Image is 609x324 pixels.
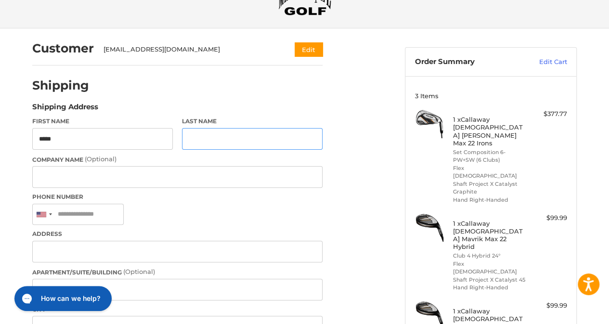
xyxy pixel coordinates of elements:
label: City [32,305,323,314]
label: Company Name [32,155,323,164]
label: First Name [32,117,173,126]
iframe: Gorgias live chat messenger [10,283,115,314]
legend: Shipping Address [32,102,98,117]
label: Phone Number [32,193,323,201]
li: Hand Right-Handed [453,196,527,204]
label: Address [32,230,323,238]
li: Shaft Project X Catalyst Graphite [453,180,527,196]
h3: Order Summary [415,57,518,67]
a: Edit Cart [518,57,567,67]
li: Shaft Project X Catalyst 45 [453,276,527,284]
label: Apartment/Suite/Building [32,267,323,277]
div: United States: +1 [33,204,55,225]
h4: 1 x Callaway [DEMOGRAPHIC_DATA] Mavrik Max 22 Hybrid [453,220,527,251]
li: Hand Right-Handed [453,284,527,292]
label: Last Name [182,117,323,126]
li: Flex [DEMOGRAPHIC_DATA] [453,260,527,276]
small: (Optional) [123,268,155,275]
h4: 1 x Callaway [DEMOGRAPHIC_DATA] [PERSON_NAME] Max 22 Irons [453,116,527,147]
li: Club 4 Hybrid 24° [453,252,527,260]
h2: Customer [32,41,94,56]
div: [EMAIL_ADDRESS][DOMAIN_NAME] [104,45,276,54]
li: Flex [DEMOGRAPHIC_DATA] [453,164,527,180]
li: Set Composition 6-PW+SW (6 Clubs) [453,148,527,164]
small: (Optional) [85,155,117,163]
div: $99.99 [529,301,567,311]
h2: Shipping [32,78,89,93]
button: Edit [295,42,323,56]
h3: 3 Items [415,92,567,100]
div: $99.99 [529,213,567,223]
div: $377.77 [529,109,567,119]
